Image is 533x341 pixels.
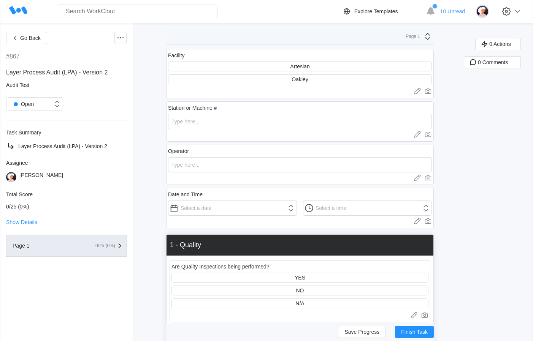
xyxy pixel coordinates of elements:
div: Artesian [290,63,309,69]
div: YES [295,275,305,281]
input: Select a time [303,200,432,216]
span: Layer Process Audit (LPA) - Version 2 [6,69,108,76]
input: Search WorkClout [58,5,217,18]
div: N/A [295,300,304,306]
button: 0 Actions [475,38,521,50]
button: Save Progress [338,326,386,338]
span: Go Back [20,35,41,41]
input: Select a date [168,200,297,216]
div: Oakley [292,76,308,82]
div: Facility [168,52,185,58]
img: user-4.png [476,5,489,18]
input: Type here... [168,114,432,129]
input: Type here... [168,157,432,172]
div: [PERSON_NAME] [19,172,63,182]
div: 0/25 (0%) [89,243,115,248]
div: Are Quality Inspections being performed? [171,264,270,270]
div: 1 - Quality [170,241,201,249]
div: Date and Time [168,191,203,197]
div: Page 1 [13,243,89,248]
button: 0 Comments [464,56,521,68]
div: Total Score [6,191,127,197]
div: Station or Machine # [168,105,217,111]
span: Save Progress [344,329,379,335]
div: Assignee [6,160,127,166]
div: NO [296,287,304,294]
button: Page 10/25 (0%) [6,235,127,257]
div: Task Summary [6,129,127,136]
div: Explore Templates [354,8,398,14]
div: Open [10,99,34,109]
a: Layer Process Audit (LPA) - Version 2 [6,142,127,151]
span: Layer Process Audit (LPA) - Version 2 [18,143,107,149]
div: Audit Test [6,82,127,88]
div: Page 1 [401,34,420,39]
button: Show Details [6,219,37,225]
img: user-4.png [6,172,16,182]
a: Explore Templates [342,7,422,16]
button: Go Back [6,32,47,44]
div: #867 [6,53,20,60]
div: 0/25 (0%) [6,204,127,210]
button: Finish Task [395,326,434,338]
span: 10 Unread [440,8,465,14]
div: Operator [168,148,189,154]
span: 0 Actions [489,41,511,47]
span: 0 Comments [478,60,508,65]
span: Finish Task [401,329,428,335]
